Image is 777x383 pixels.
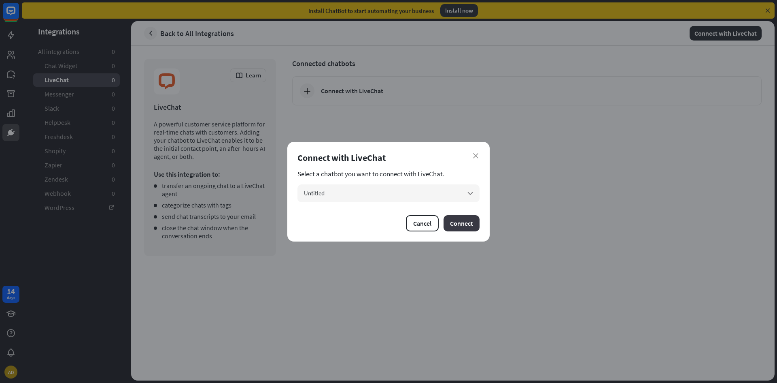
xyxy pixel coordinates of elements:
[297,170,480,178] section: Select a chatbot you want to connect with LiveChat.
[444,215,480,231] button: Connect
[473,153,478,158] i: close
[297,152,480,163] div: Connect with LiveChat
[406,215,439,231] button: Cancel
[466,189,475,198] i: arrow_down
[304,189,325,197] span: Untitled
